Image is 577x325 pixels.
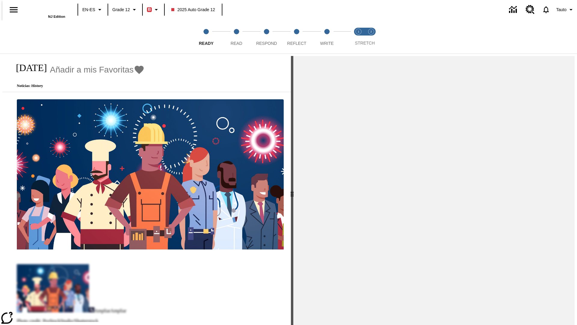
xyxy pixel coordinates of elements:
span: Tauto [556,7,566,13]
span: 2025 Auto Grade 12 [171,7,215,13]
button: Read step 2 of 5 [219,20,254,54]
a: Centro de información [505,2,522,18]
span: B [148,6,151,13]
button: Stretch Respond step 2 of 2 [362,20,380,54]
button: Añadir a mis Favoritas - Día del Trabajo [50,64,145,75]
button: Grado: Grade 12, Elige un grado [110,4,140,15]
button: Perfil/Configuración [554,4,577,15]
button: Language: EN-ES, Selecciona un idioma [80,4,106,15]
span: STRETCH [355,41,375,45]
h1: [DATE] [10,62,47,73]
span: Write [320,41,334,46]
span: Grade 12 [112,7,130,13]
button: Respond step 3 of 5 [249,20,284,54]
button: Stretch Read step 1 of 2 [350,20,367,54]
span: Read [230,41,242,46]
span: EN-ES [82,7,95,13]
span: Respond [256,41,277,46]
a: Notificaciones [538,2,554,17]
div: Pulsa la tecla de intro o la barra espaciadora y luego presiona las flechas de derecha e izquierd... [291,56,293,325]
a: Centro de recursos, Se abrirá en una pestaña nueva. [522,2,538,18]
div: reading [2,56,291,322]
span: Ready [199,41,214,46]
span: NJ Edition [48,15,65,18]
text: 1 [358,30,359,33]
button: Reflect step 4 of 5 [279,20,314,54]
button: Abrir el menú lateral [5,1,23,19]
button: Write step 5 of 5 [310,20,344,54]
div: Portada [26,2,65,18]
span: Añadir a mis Favoritas [50,65,134,75]
p: Noticias: History [10,84,145,88]
text: 2 [370,30,372,33]
span: Reflect [287,41,307,46]
button: Boost El color de la clase es rojo. Cambiar el color de la clase. [145,4,162,15]
div: activity [293,56,575,325]
img: A banner with a blue background shows an illustrated row of diverse men and women dressed in clot... [17,99,284,250]
button: Ready step 1 of 5 [189,20,224,54]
